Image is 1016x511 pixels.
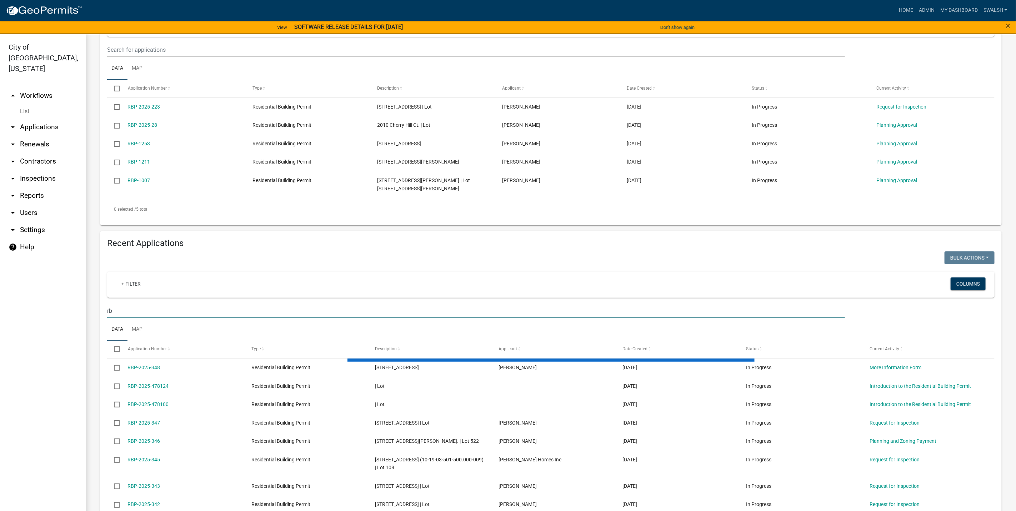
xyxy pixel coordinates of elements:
span: 09/11/2025 [622,501,637,507]
a: Planning Approval [877,159,917,165]
a: swalsh [981,4,1010,17]
a: RBP-1211 [128,159,150,165]
span: Residential Building Permit [251,438,310,444]
a: Request for Inspection [870,457,920,462]
span: Residential Building Permit [251,483,310,489]
span: Residential Building Permit [252,141,311,146]
datatable-header-cell: Current Activity [863,341,987,358]
a: Introduction to the Residential Building Permit [870,383,971,389]
span: 924 Meigs Avenue | Lot [377,104,432,110]
span: 09/11/2025 [622,438,637,444]
span: 402 Old Creek Ln | Lot 144 [375,365,419,370]
datatable-header-cell: Type [245,341,368,358]
a: Data [107,57,127,80]
a: RBP-2025-478124 [128,383,169,389]
span: Applicant [502,86,521,91]
i: arrow_drop_down [9,123,17,131]
span: × [1006,21,1011,31]
i: arrow_drop_down [9,209,17,217]
a: Planning and Zoning Payment [870,438,937,444]
span: 09/12/2025 [622,420,637,426]
span: Description [375,346,397,351]
span: 01/29/2025 [627,122,642,128]
datatable-header-cell: Current Activity [870,80,995,97]
datatable-header-cell: Application Number [121,341,244,358]
a: RBP-2025-345 [128,457,160,462]
span: In Progress [752,159,777,165]
a: My Dashboard [937,4,981,17]
datatable-header-cell: Type [246,80,371,97]
a: Planning Approval [877,141,917,146]
span: Applicant [499,346,517,351]
input: Search for applications [107,42,845,57]
span: Tara [499,420,537,426]
datatable-header-cell: Applicant [495,80,620,97]
div: 5 total [107,200,995,218]
a: Map [127,318,147,341]
span: Stephen Byrd [499,365,537,370]
span: In Progress [752,104,777,110]
span: 03/05/2024 [627,177,642,183]
strong: SOFTWARE RELEASE DETAILS FOR [DATE] [294,24,403,30]
a: + Filter [116,277,146,290]
a: Planning Approval [877,122,917,128]
span: Linda MILLS [499,501,537,507]
i: arrow_drop_down [9,140,17,149]
span: Residential Building Permit [251,420,310,426]
span: Description [377,86,399,91]
span: In Progress [746,365,771,370]
span: 06/14/2024 [627,159,642,165]
i: arrow_drop_down [9,191,17,200]
input: Search for applications [107,304,845,318]
span: Type [252,86,262,91]
a: RBP-2025-478100 [128,401,169,407]
a: Data [107,318,127,341]
a: RBP-2025-28 [128,122,157,128]
a: RBP-1007 [128,177,150,183]
span: Danielle M. Bowen [502,122,540,128]
a: View [274,21,290,33]
datatable-header-cell: Select [107,341,121,358]
a: Request for Inspection [870,501,920,507]
a: RBP-2025-223 [128,104,160,110]
span: Application Number [128,86,167,91]
button: Close [1006,21,1011,30]
span: 1001 Jonquil Drive | Lot [375,501,430,507]
button: Columns [951,277,986,290]
span: KENNETH HALEY [499,438,537,444]
a: RBP-2025-346 [128,438,160,444]
span: 5500 Buckthorne Dr | Lot [377,141,421,146]
i: arrow_drop_down [9,174,17,183]
span: Current Activity [877,86,906,91]
span: In Progress [752,141,777,146]
span: Date Created [622,346,647,351]
datatable-header-cell: Application Number [121,80,246,97]
span: Residential Building Permit [251,457,310,462]
span: 07/16/2024 [627,141,642,146]
span: Application Number [128,346,167,351]
span: In Progress [752,177,777,183]
a: RBP-1253 [128,141,150,146]
button: Bulk Actions [945,251,995,264]
span: In Progress [746,501,771,507]
a: Admin [916,4,937,17]
span: Residential Building Permit [252,177,311,183]
span: Shelby Walsh [502,104,540,110]
span: 3515 Evergreen Circle | Lot [375,420,430,426]
span: Residential Building Permit [252,122,311,128]
span: 09/11/2025 [622,483,637,489]
span: Joe Yates [499,483,537,489]
a: Planning Approval [877,177,917,183]
i: arrow_drop_up [9,91,17,100]
i: arrow_drop_down [9,157,17,166]
span: In Progress [752,122,777,128]
datatable-header-cell: Select [107,80,121,97]
datatable-header-cell: Date Created [616,341,739,358]
span: Date Created [627,86,652,91]
a: RBP-2025-347 [128,420,160,426]
span: 0 selected / [114,207,136,212]
span: 1952 Fisher Lane | Lot 13 [377,159,460,165]
span: 09/14/2025 [622,383,637,389]
span: Status [746,346,759,351]
span: In Progress [746,383,771,389]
